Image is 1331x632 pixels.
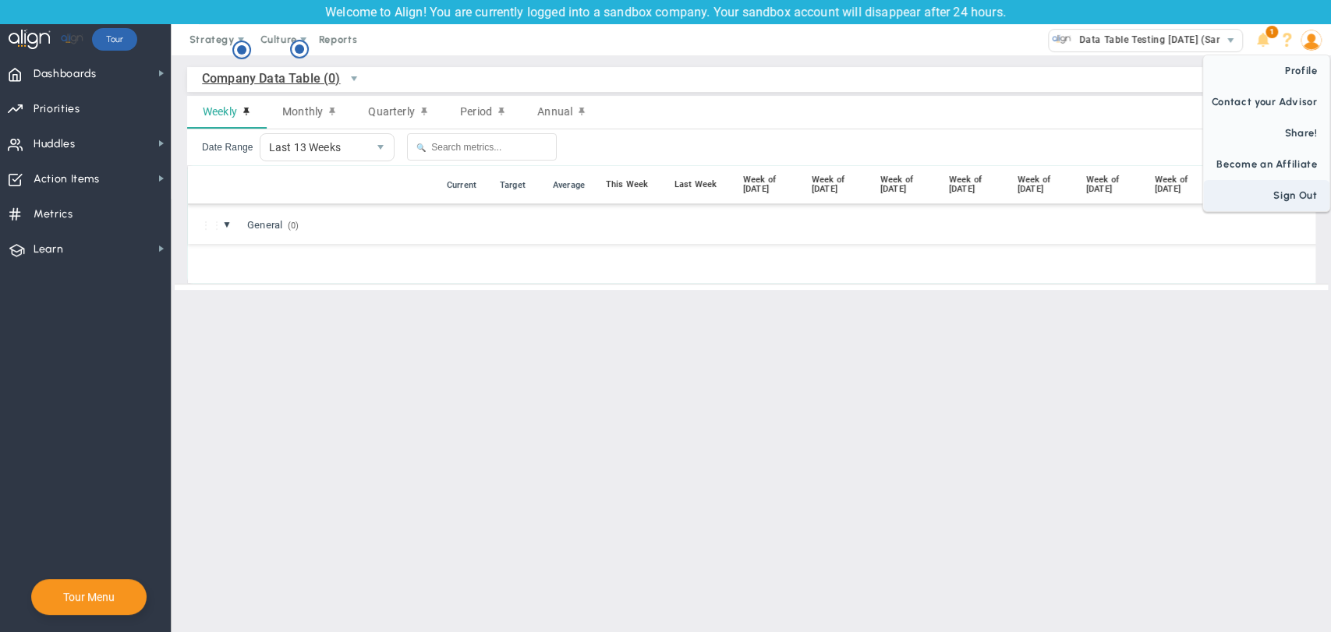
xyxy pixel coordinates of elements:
[202,142,253,153] label: Date Range
[34,58,97,90] span: Dashboards
[1219,30,1242,51] span: select
[202,69,341,88] span: Company Data Table (0)
[1071,30,1249,50] span: Data Table Testing [DATE] (Sandbox)
[1203,118,1329,149] span: Share!
[603,180,661,189] div: This Week
[497,180,543,190] div: Target
[285,220,301,231] span: (0)
[460,105,492,118] span: Period
[241,214,308,235] span: Click to edit group name
[550,180,596,190] div: Average
[671,180,730,189] div: Last Week
[1203,87,1329,118] span: Contact your Advisor
[200,219,222,231] span: Only administrators can reorder categories
[416,143,426,152] span: 🔍
[877,175,936,194] div: Week of [DATE]
[1083,175,1142,194] div: Week of [DATE]
[1203,180,1329,211] span: Sign Out
[341,65,367,92] span: select
[1014,175,1073,194] div: Week of [DATE]
[1251,24,1275,55] li: Announcements
[203,105,237,118] span: Weekly
[311,24,366,55] span: Reports
[1266,26,1278,38] span: 1
[34,163,100,196] span: Action Items
[740,175,798,194] div: Week of [DATE]
[1203,55,1329,87] span: Profile
[1152,175,1210,194] div: Week of [DATE]
[34,233,63,266] span: Learn
[34,198,73,231] span: Metrics
[34,128,76,161] span: Huddles
[34,93,80,125] span: Priorities
[282,105,323,118] span: Monthly
[58,590,119,604] button: Tour Menu
[367,134,394,161] span: select
[1275,24,1299,55] li: Help & Frequently Asked Questions (FAQ)
[1203,149,1329,180] span: Become an Affiliate
[260,134,368,161] span: Last 13 Weeks
[260,34,297,45] span: Culture
[189,34,235,45] span: Strategy
[1052,30,1071,49] img: 33593.Company.photo
[407,133,557,161] input: Search metrics...
[537,105,572,118] span: Annual
[444,180,490,190] div: Current
[368,105,414,118] span: Quarterly
[222,219,232,230] span: ▼
[809,175,867,194] div: Week of [DATE]
[946,175,1004,194] div: Week of [DATE]
[1301,30,1322,51] img: 205826.Person.photo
